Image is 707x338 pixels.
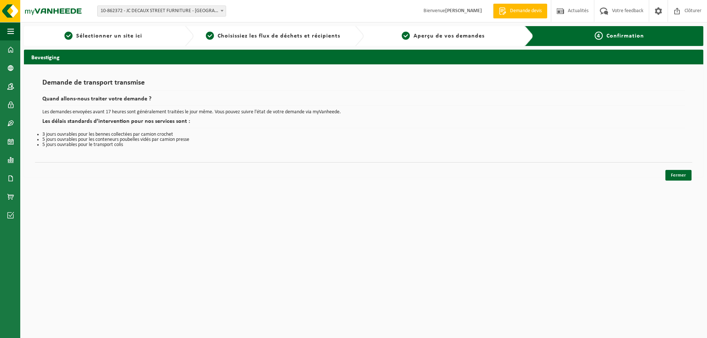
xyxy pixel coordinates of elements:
[42,110,685,115] p: Les demandes envoyées avant 17 heures sont généralement traitées le jour même. Vous pouvez suivre...
[606,33,644,39] span: Confirmation
[42,118,685,128] h2: Les délais standards d’intervention pour nos services sont :
[97,6,226,17] span: 10-862372 - JC DECAUX STREET FURNITURE - BRUXELLES
[42,137,685,142] li: 5 jours ouvrables pour les conteneurs poubelles vidés par camion presse
[64,32,73,40] span: 1
[402,32,410,40] span: 3
[493,4,547,18] a: Demande devis
[206,32,214,40] span: 2
[42,142,685,147] li: 5 jours ouvrables pour le transport colis
[197,32,349,40] a: 2Choisissiez les flux de déchets et récipients
[218,33,340,39] span: Choisissiez les flux de déchets et récipients
[42,132,685,137] li: 3 jours ouvrables pour les bennes collectées par camion crochet
[98,6,226,16] span: 10-862372 - JC DECAUX STREET FURNITURE - BRUXELLES
[445,8,482,14] strong: [PERSON_NAME]
[595,32,603,40] span: 4
[24,50,703,64] h2: Bevestiging
[665,170,692,181] a: Fermer
[42,79,685,90] h1: Demande de transport transmise
[76,33,142,39] span: Sélectionner un site ici
[414,33,485,39] span: Aperçu de vos demandes
[367,32,519,40] a: 3Aperçu de vos demandes
[28,32,179,40] a: 1Sélectionner un site ici
[42,96,685,106] h2: Quand allons-nous traiter votre demande ?
[508,7,544,15] span: Demande devis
